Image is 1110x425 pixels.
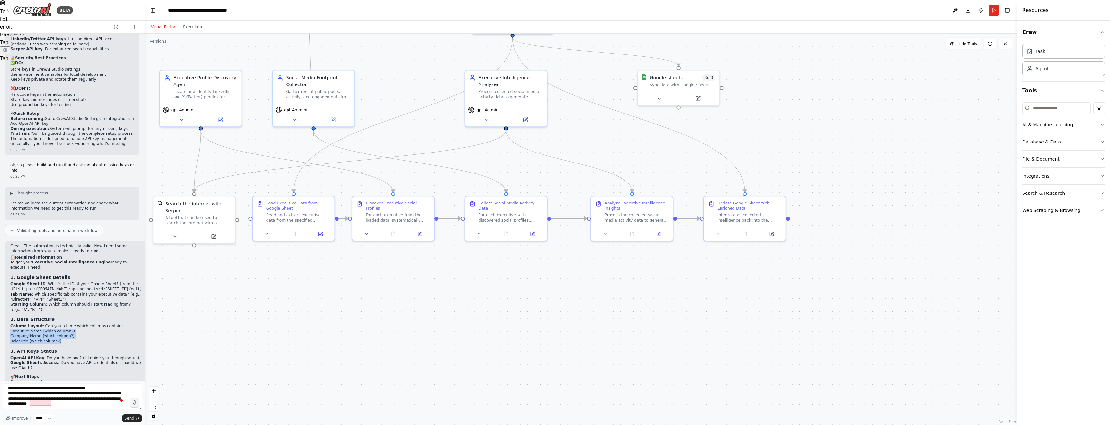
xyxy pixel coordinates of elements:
[10,72,134,77] li: Use environment variables for local development
[479,89,543,100] div: Process collected social media activity data to generate comprehensive insights including key top...
[509,38,748,192] g: Edge from de39e5e0-4294-4d40-ae36-23a09e959640 to b4446f71-3f86-42bd-822d-50d549c59275
[10,302,46,307] strong: Starting Column
[366,212,430,223] div: For each executive from the loaded data, systematically search for and identify their LinkedIn pr...
[717,212,782,223] div: Integrate all collected intelligence back into the {sheet_tab} tab of the Google Sheet {google_sh...
[479,74,543,88] div: Executive Intelligence Analyzer
[1022,202,1105,219] button: Web Scraping & Browsing
[122,414,142,422] button: Send
[125,416,134,421] span: Send
[10,201,134,211] p: Let me validate the current automation and check what information we need to get this ready to run:
[171,107,195,113] span: gpt-4o-mini
[465,196,548,241] div: Collect Social Media Activity DataFor each executive with discovered social profiles, collect the...
[1022,168,1105,184] button: Integrations
[10,191,48,196] button: ▶Thought process
[10,92,134,97] li: Hardcode keys in the automation
[10,136,134,146] p: The automation is designed to handle API key management gracefully - you'll never be stuck wonder...
[618,230,646,238] button: No output available
[1022,82,1105,100] button: Tools
[3,383,142,409] textarea: To enrich screen reader interactions, please activate Accessibility in Grammarly extension settings
[1035,65,1049,72] div: Agent
[286,89,350,100] div: Gather recent public posts, activity, and engagements from LinkedIn and X (Twitter) profiles iden...
[314,116,352,124] button: Open in side panel
[15,255,62,260] strong: Required Information
[3,414,31,422] button: Improve
[201,116,239,124] button: Open in side panel
[10,61,134,66] p: ✅
[10,77,134,82] li: Keep keys private and rotate them regularly
[165,201,231,214] div: Search the internet with Serper
[15,86,30,91] strong: DON'T:
[642,74,647,80] img: Google Sheets
[165,215,231,226] div: A tool that can be used to search the internet with a search_query. Supports different search typ...
[10,329,142,334] li: Executive Name (which column?)
[10,174,134,179] div: 06:28 PM
[290,38,516,192] g: Edge from de39e5e0-4294-4d40-ae36-23a09e959640 to 83ba4f31-a11f-49be-b8ec-b92d6afdefa7
[13,111,39,116] strong: Quick Setup
[702,74,715,81] span: Number of enabled actions
[191,131,509,192] g: Edge from 30834fd7-ee3c-414d-a6c5-e3f48c67e39f to 904edb05-b366-4214-a458-2c8e77b74556
[10,356,142,361] li: : Do you have one? (I'll guide you through setup)
[492,230,520,238] button: No output available
[521,230,544,238] button: Open in side panel
[266,212,330,223] div: Read and extract executive data from the specified {sheet_tab} tab in the Google Sheet {google_sh...
[647,230,670,238] button: Open in side panel
[149,403,158,412] button: fit view
[479,212,543,223] div: For each executive with discovered social profiles, collect their recent public social media acti...
[438,215,461,222] g: Edge from 56323aae-53f0-47b9-b056-7c9479c31231 to e0be4af9-db33-4875-9e8b-2dcca4363891
[153,196,236,244] div: SerperDevToolSearch the internet with SerperA tool that can be used to search the internet with a...
[10,111,134,116] h2: ⚡
[10,244,142,254] p: Great! The automation is technically valid. Now I need some information from you to make it ready...
[10,334,142,339] li: Company Name (which column?)
[10,191,13,196] span: ▶
[731,230,759,238] button: No output available
[507,116,544,124] button: Open in side panel
[10,361,142,371] li: : Do you have API credentials or should we use OAuth?
[999,420,1016,424] a: React Flow attribution
[10,116,134,126] li: Go to CrewAI Studio Settings → Integrations → Add OpenAI API key
[10,116,45,121] strong: Before running:
[10,86,134,91] p: ❌
[286,74,350,88] div: Social Media Footprint Collector
[284,107,307,113] span: gpt-4o-mini
[509,38,682,66] g: Edge from de39e5e0-4294-4d40-ae36-23a09e959640 to 780e575a-f38a-4599-8e99-f53f3812a28d
[32,260,111,264] strong: Executive Social Intelligence Engine
[339,215,348,222] g: Edge from 83ba4f31-a11f-49be-b8ec-b92d6afdefa7 to 56323aae-53f0-47b9-b056-7c9479c31231
[10,275,70,280] strong: 1. Google Sheet Details
[12,416,28,421] span: Improve
[1022,151,1105,167] button: File & Document
[10,292,32,297] strong: Tab Name
[10,260,142,270] p: To get your ready to execute, I need:
[679,95,717,103] button: Open in side panel
[10,163,134,173] p: ok, so please build and run it and ask me about missing keys or info
[159,70,242,127] div: Executive Profile Discovery AgentLocate and identify LinkedIn and X (Twitter) profiles for Direct...
[15,61,23,65] strong: DO:
[10,324,43,328] strong: Column Layout
[10,380,142,385] p: Once you provide:
[10,324,142,344] li: : Can you tell me which columns contain:
[479,201,543,211] div: Collect Social Media Activity Data
[10,361,58,365] strong: Google Sheets Access
[604,201,669,211] div: Analyze Executive Intelligence Insights
[252,196,335,241] div: Load Executive Data from Google SheetRead and extract executive data from the specified {sheet_ta...
[10,317,55,322] strong: 2. Data Structure
[717,201,782,211] div: Update Google Sheet with Enriched Data
[10,67,134,72] li: Store keys in CrewAI Studio settings
[10,282,142,292] li: : What's the ID of your Google Sheet? (from the URL: )
[503,131,635,192] g: Edge from 30834fd7-ee3c-414d-a6c5-e3f48c67e39f to 4ffd7fea-492a-4839-99de-18c1693b33b2
[10,212,134,217] div: 06:28 PM
[1022,133,1105,150] button: Database & Data
[16,191,48,196] span: Thought process
[1022,100,1105,224] div: Tools
[15,374,39,379] strong: Next Steps
[157,201,163,206] img: SerperDevTool
[10,302,142,312] li: : Which column should I start reading from? (e.g., "A", "B", "C")
[465,70,548,127] div: Executive Intelligence AnalyzerProcess collected social media activity data to generate comprehen...
[309,230,332,238] button: Open in side panel
[477,107,500,113] span: gpt-4o-mini
[760,230,783,238] button: Open in side panel
[149,395,158,403] button: zoom out
[10,148,134,153] div: 06:25 PM
[272,70,355,127] div: Social Media Footprint CollectorGather recent public posts, activity, and engagements from Linked...
[703,196,786,241] div: Update Google Sheet with Enriched DataIntegrate all collected intelligence back into the {sheet_t...
[10,131,31,136] strong: First run:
